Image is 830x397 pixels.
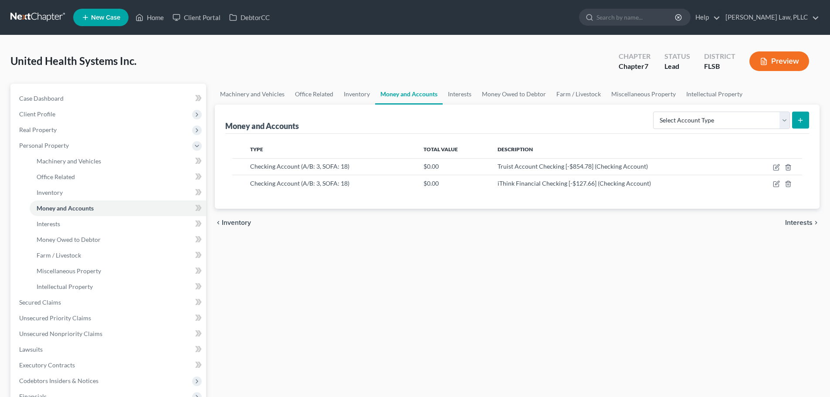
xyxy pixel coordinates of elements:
[250,146,263,153] span: Type
[12,357,206,373] a: Executory Contracts
[691,10,720,25] a: Help
[749,51,809,71] button: Preview
[19,314,91,322] span: Unsecured Priority Claims
[12,326,206,342] a: Unsecured Nonpriority Claims
[664,51,690,61] div: Status
[225,121,299,131] div: Money and Accounts
[215,84,290,105] a: Machinery and Vehicles
[30,153,206,169] a: Machinery and Vehicles
[12,91,206,106] a: Case Dashboard
[606,84,681,105] a: Miscellaneous Property
[12,310,206,326] a: Unsecured Priority Claims
[37,173,75,180] span: Office Related
[225,10,274,25] a: DebtorCC
[10,54,136,67] span: United Health Systems Inc.
[30,185,206,200] a: Inventory
[30,279,206,295] a: Intellectual Property
[681,84,748,105] a: Intellectual Property
[813,219,820,226] i: chevron_right
[290,84,339,105] a: Office Related
[222,219,251,226] span: Inventory
[596,9,676,25] input: Search by name...
[721,10,819,25] a: [PERSON_NAME] Law, PLLC
[30,232,206,248] a: Money Owed to Debtor
[423,180,439,187] span: $0.00
[30,248,206,263] a: Farm / Livestock
[250,163,349,170] span: Checking Account (A/B: 3, SOFA: 18)
[498,146,533,153] span: Description
[19,126,57,133] span: Real Property
[704,51,735,61] div: District
[215,219,222,226] i: chevron_left
[498,180,651,187] span: iThink Financial Checking [-$127.66] (Checking Account)
[37,267,101,275] span: Miscellaneous Property
[19,330,102,337] span: Unsecured Nonpriority Claims
[19,346,43,353] span: Lawsuits
[664,61,690,71] div: Lead
[551,84,606,105] a: Farm / Livestock
[30,169,206,185] a: Office Related
[30,263,206,279] a: Miscellaneous Property
[37,283,93,290] span: Intellectual Property
[215,219,251,226] button: chevron_left Inventory
[37,236,101,243] span: Money Owed to Debtor
[339,84,375,105] a: Inventory
[19,95,64,102] span: Case Dashboard
[619,51,650,61] div: Chapter
[37,189,63,196] span: Inventory
[785,219,813,226] span: Interests
[91,14,120,21] span: New Case
[19,361,75,369] span: Executory Contracts
[19,377,98,384] span: Codebtors Insiders & Notices
[644,62,648,70] span: 7
[423,146,458,153] span: Total Value
[131,10,168,25] a: Home
[12,342,206,357] a: Lawsuits
[37,220,60,227] span: Interests
[30,216,206,232] a: Interests
[619,61,650,71] div: Chapter
[37,251,81,259] span: Farm / Livestock
[30,200,206,216] a: Money and Accounts
[19,110,55,118] span: Client Profile
[19,142,69,149] span: Personal Property
[477,84,551,105] a: Money Owed to Debtor
[704,61,735,71] div: FLSB
[19,299,61,306] span: Secured Claims
[423,163,439,170] span: $0.00
[250,180,349,187] span: Checking Account (A/B: 3, SOFA: 18)
[12,295,206,310] a: Secured Claims
[443,84,477,105] a: Interests
[375,84,443,105] a: Money and Accounts
[498,163,648,170] span: Truist Account Checking [-$854.78] (Checking Account)
[168,10,225,25] a: Client Portal
[37,157,101,165] span: Machinery and Vehicles
[785,219,820,226] button: Interests chevron_right
[37,204,94,212] span: Money and Accounts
